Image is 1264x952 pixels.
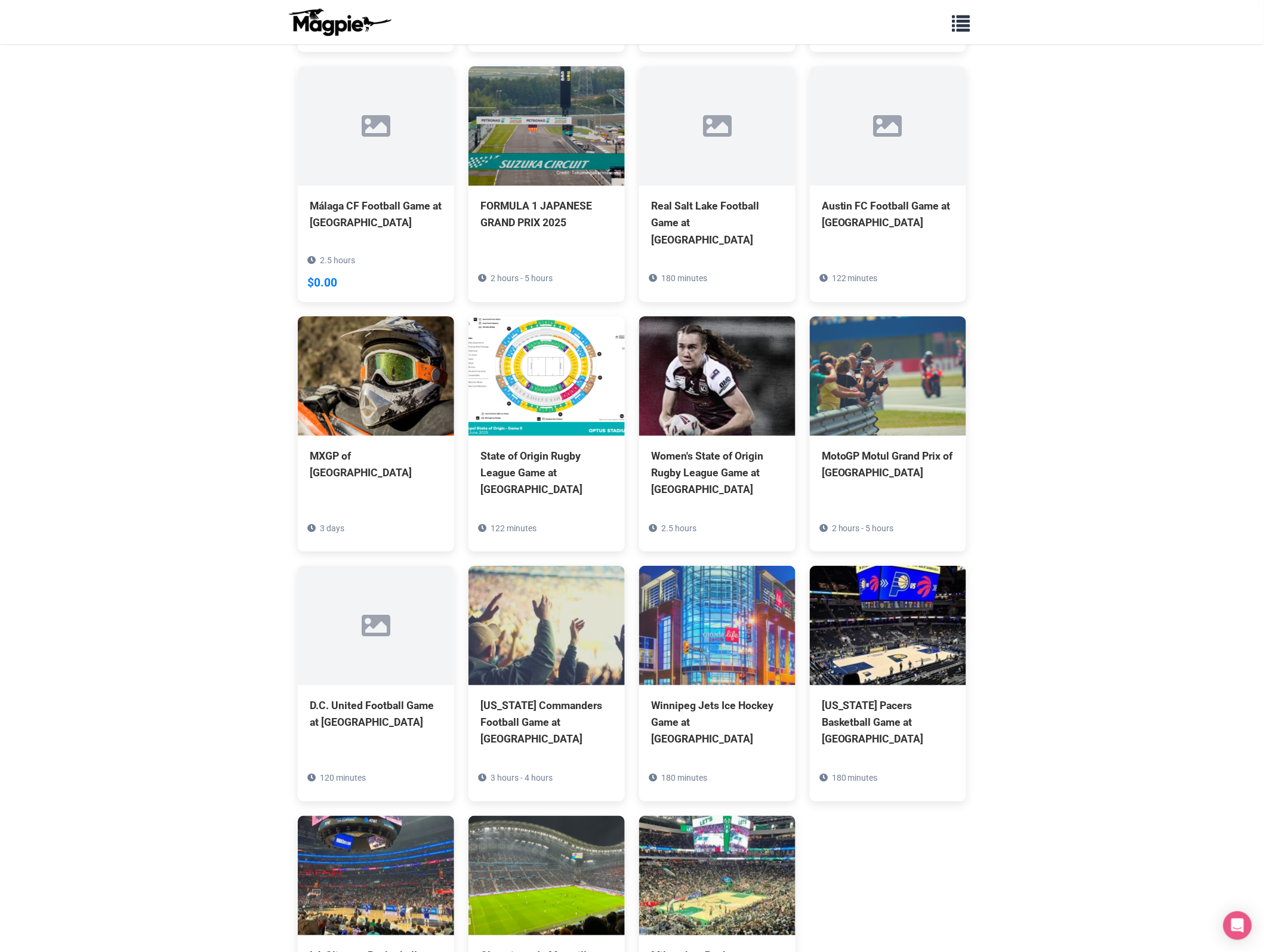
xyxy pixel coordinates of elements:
[810,566,966,685] img: Indiana Pacers Basketball Game at Gainbridge Fieldhouse
[810,66,966,285] a: Austin FC Football Game at [GEOGRAPHIC_DATA] 122 minutes
[491,523,537,533] span: 122 minutes
[810,316,966,436] img: MotoGP Motul Grand Prix of Japan
[639,66,796,301] a: Real Salt Lake Football Game at [GEOGRAPHIC_DATA] 180 minutes
[480,448,613,498] div: State of Origin Rugby League Game at [GEOGRAPHIC_DATA]
[286,8,393,36] img: logo-ab69f6fb50320c5b225c76a69d11143b.png
[298,316,454,436] img: MXGP of Australia
[822,198,954,231] div: Austin FC Football Game at [GEOGRAPHIC_DATA]
[298,316,454,535] a: MXGP of [GEOGRAPHIC_DATA] 3 days
[639,566,796,685] img: Winnipeg Jets Ice Hockey Game at Canada Life Center
[822,448,954,481] div: MotoGP Motul Grand Prix of [GEOGRAPHIC_DATA]
[468,816,625,935] img: Olympique de Marseille Football Game at Stade Velodrome
[468,66,625,186] img: FORMULA 1 JAPANESE GRAND PRIX 2025
[651,448,784,498] div: Women's State of Origin Rugby League Game at [GEOGRAPHIC_DATA]
[320,523,344,533] span: 3 days
[832,273,878,283] span: 122 minutes
[639,316,796,552] a: Women's State of Origin Rugby League Game at [GEOGRAPHIC_DATA] 2.5 hours
[298,566,454,784] a: D.C. United Football Game at [GEOGRAPHIC_DATA] 120 minutes
[480,198,613,231] div: FORMULA 1 JAPANESE GRAND PRIX 2025
[468,66,625,285] a: FORMULA 1 JAPANESE GRAND PRIX 2025 2 hours - 5 hours
[468,566,625,801] a: [US_STATE] Commanders Football Game at [GEOGRAPHIC_DATA] 3 hours - 4 hours
[310,198,442,231] div: Málaga CF Football Game at [GEOGRAPHIC_DATA]
[298,816,454,935] img: LA Clippers Basketball Game at Intuit Dome
[307,274,337,292] div: $0.00
[661,523,696,533] span: 2.5 hours
[639,316,796,436] img: Women's State of Origin Rugby League Game at Suncorp Stadium
[320,255,355,265] span: 2.5 hours
[661,773,707,782] span: 180 minutes
[310,697,442,731] div: D.C. United Football Game at [GEOGRAPHIC_DATA]
[822,697,954,747] div: [US_STATE] Pacers Basketball Game at [GEOGRAPHIC_DATA]
[810,316,966,535] a: MotoGP Motul Grand Prix of [GEOGRAPHIC_DATA] 2 hours - 5 hours
[639,566,796,801] a: Winnipeg Jets Ice Hockey Game at [GEOGRAPHIC_DATA] 180 minutes
[639,816,796,935] img: Milwaukee Bucks Basketball Game at Fiserv Forum
[320,773,366,782] span: 120 minutes
[468,316,625,552] a: State of Origin Rugby League Game at [GEOGRAPHIC_DATA] 122 minutes
[1223,911,1252,940] div: Open Intercom Messenger
[468,316,625,436] img: State of Origin Rugby League Game at Optus Stadium
[832,773,878,782] span: 180 minutes
[468,566,625,685] img: Washington Commanders Football Game at Northwest Stadium
[491,773,553,782] span: 3 hours - 4 hours
[298,66,454,285] a: Málaga CF Football Game at [GEOGRAPHIC_DATA] 2.5 hours $0.00
[491,273,553,283] span: 2 hours - 5 hours
[810,566,966,801] a: [US_STATE] Pacers Basketball Game at [GEOGRAPHIC_DATA] 180 minutes
[310,448,442,481] div: MXGP of [GEOGRAPHIC_DATA]
[651,198,784,248] div: Real Salt Lake Football Game at [GEOGRAPHIC_DATA]
[480,697,613,747] div: [US_STATE] Commanders Football Game at [GEOGRAPHIC_DATA]
[832,523,894,533] span: 2 hours - 5 hours
[651,697,784,747] div: Winnipeg Jets Ice Hockey Game at [GEOGRAPHIC_DATA]
[661,273,707,283] span: 180 minutes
